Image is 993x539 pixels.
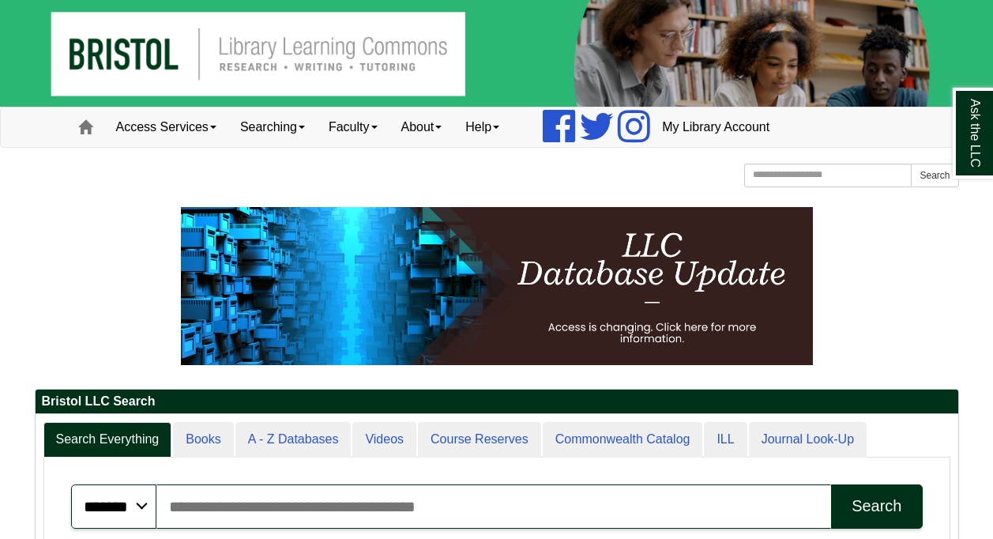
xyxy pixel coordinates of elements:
[831,484,922,529] button: Search
[36,390,958,414] h2: Bristol LLC Search
[181,207,813,365] img: HTML tutorial
[317,107,389,147] a: Faculty
[104,107,228,147] a: Access Services
[911,164,958,187] button: Search
[235,422,352,458] a: A - Z Databases
[389,107,454,147] a: About
[704,422,747,458] a: ILL
[173,422,233,458] a: Books
[352,422,416,458] a: Videos
[43,422,172,458] a: Search Everything
[418,422,541,458] a: Course Reserves
[650,107,781,147] a: My Library Account
[453,107,511,147] a: Help
[749,422,867,458] a: Journal Look-Up
[228,107,317,147] a: Searching
[852,497,901,515] div: Search
[543,422,703,458] a: Commonwealth Catalog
